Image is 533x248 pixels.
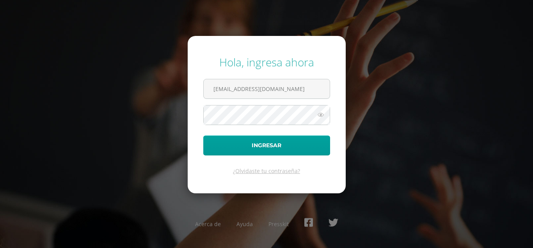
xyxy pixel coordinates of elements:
[236,220,253,228] a: Ayuda
[233,167,300,175] a: ¿Olvidaste tu contraseña?
[203,55,330,70] div: Hola, ingresa ahora
[204,79,330,98] input: Correo electrónico o usuario
[203,136,330,155] button: Ingresar
[268,220,289,228] a: Presskit
[195,220,221,228] a: Acerca de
